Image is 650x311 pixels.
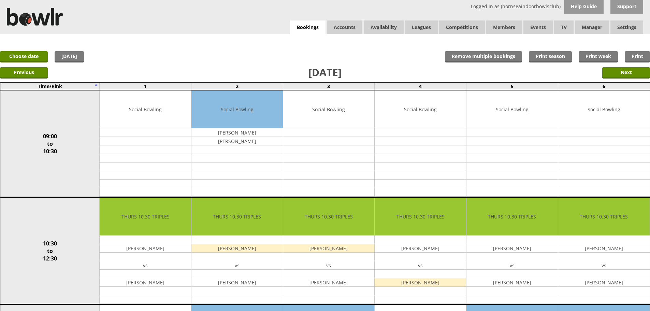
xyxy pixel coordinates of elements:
[602,67,650,79] input: Next
[191,198,283,236] td: THURS 10.30 TRIPLES
[191,261,283,270] td: vs
[100,90,191,128] td: Social Bowling
[625,51,650,62] a: Print
[0,197,100,305] td: 10:30 to 12:30
[445,51,522,62] input: Remove multiple bookings
[283,244,375,253] td: [PERSON_NAME]
[364,20,404,34] a: Availability
[558,82,650,90] td: 6
[558,198,650,236] td: THURS 10.30 TRIPLES
[579,51,618,62] a: Print week
[375,82,466,90] td: 4
[523,20,553,34] a: Events
[100,198,191,236] td: THURS 10.30 TRIPLES
[191,82,283,90] td: 2
[283,261,375,270] td: vs
[283,278,375,287] td: [PERSON_NAME]
[466,82,558,90] td: 5
[558,261,650,270] td: vs
[375,261,466,270] td: vs
[0,82,100,90] td: Time/Rink
[375,244,466,253] td: [PERSON_NAME]
[375,90,466,128] td: Social Bowling
[191,137,283,145] td: [PERSON_NAME]
[100,82,191,90] td: 1
[575,20,609,34] span: Manager
[558,90,650,128] td: Social Bowling
[283,198,375,236] td: THURS 10.30 TRIPLES
[283,82,375,90] td: 3
[191,90,283,128] td: Social Bowling
[554,20,574,34] span: TV
[466,90,558,128] td: Social Bowling
[0,90,100,197] td: 09:00 to 10:30
[191,278,283,287] td: [PERSON_NAME]
[290,20,326,34] a: Bookings
[191,128,283,137] td: [PERSON_NAME]
[283,90,375,128] td: Social Bowling
[486,20,522,34] span: Members
[466,278,558,287] td: [PERSON_NAME]
[405,20,438,34] a: Leagues
[100,261,191,270] td: vs
[610,20,643,34] span: Settings
[466,198,558,236] td: THURS 10.30 TRIPLES
[327,20,362,34] span: Accounts
[375,198,466,236] td: THURS 10.30 TRIPLES
[439,20,485,34] a: Competitions
[375,278,466,287] td: [PERSON_NAME]
[529,51,572,62] a: Print season
[466,244,558,253] td: [PERSON_NAME]
[558,278,650,287] td: [PERSON_NAME]
[558,244,650,253] td: [PERSON_NAME]
[191,244,283,253] td: [PERSON_NAME]
[466,261,558,270] td: vs
[100,278,191,287] td: [PERSON_NAME]
[55,51,84,62] a: [DATE]
[100,244,191,253] td: [PERSON_NAME]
